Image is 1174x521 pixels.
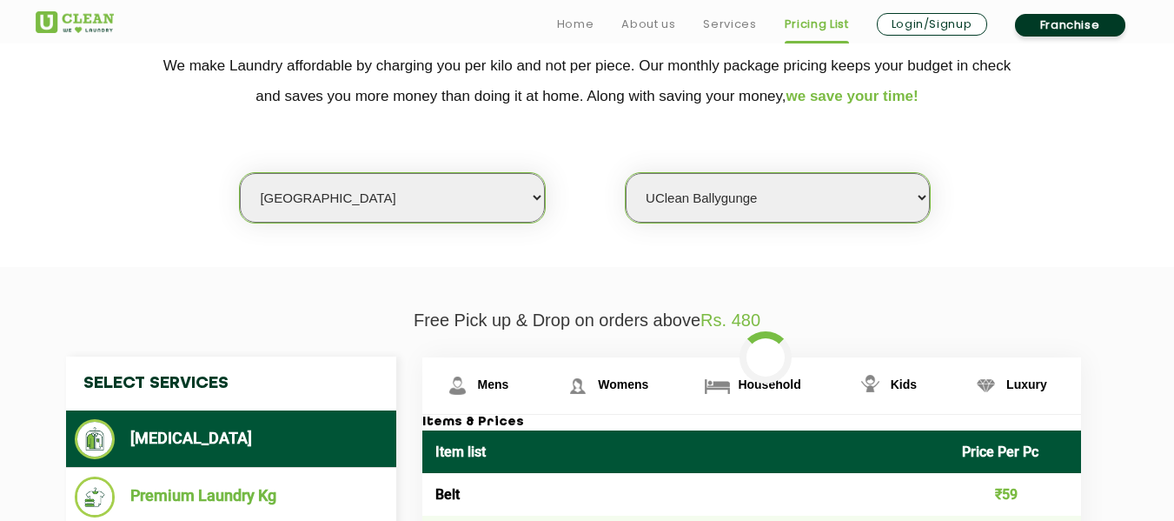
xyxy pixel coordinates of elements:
span: Mens [478,377,509,391]
span: Kids [891,377,917,391]
li: Premium Laundry Kg [75,477,388,518]
p: We make Laundry affordable by charging you per kilo and not per piece. Our monthly package pricin... [36,50,1139,111]
a: Login/Signup [877,13,987,36]
img: Kids [855,371,885,401]
img: Premium Laundry Kg [75,477,116,518]
img: Luxury [971,371,1001,401]
span: Rs. 480 [700,311,760,330]
p: Free Pick up & Drop on orders above [36,311,1139,331]
li: [MEDICAL_DATA] [75,419,388,459]
a: Pricing List [785,14,849,35]
img: Womens [562,371,593,401]
td: ₹59 [949,473,1081,516]
img: Dry Cleaning [75,419,116,459]
span: we save your time! [786,88,919,104]
a: Home [557,14,594,35]
a: Services [703,14,756,35]
img: UClean Laundry and Dry Cleaning [36,11,114,33]
h3: Items & Prices [422,415,1081,431]
span: Womens [598,377,648,391]
span: Luxury [1006,377,1047,391]
a: Franchise [1015,14,1125,37]
th: Item list [422,431,950,473]
span: Household [738,377,800,391]
td: Belt [422,473,950,516]
h4: Select Services [66,357,396,411]
a: About us [621,14,675,35]
th: Price Per Pc [949,431,1081,473]
img: Mens [442,371,473,401]
img: Household [702,371,733,401]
